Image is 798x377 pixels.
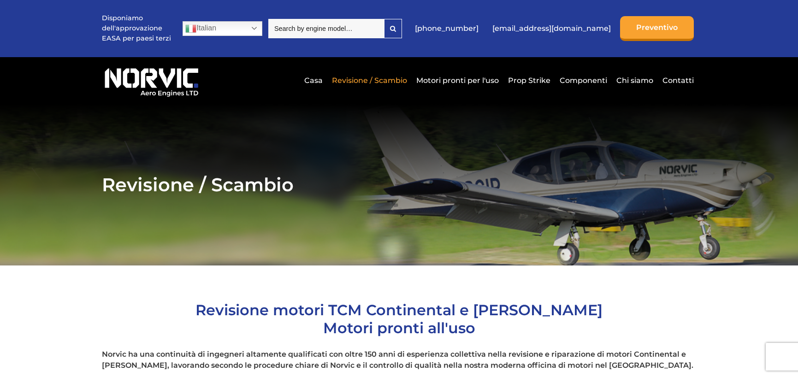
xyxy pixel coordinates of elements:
p: Disponiamo dell'approvazione EASA per paesi terzi [102,13,171,43]
img: Logo di Norvic Aero Engines [102,64,201,97]
a: Contatti [660,69,694,92]
a: Italian [183,21,262,36]
input: Search by engine model… [268,19,384,38]
a: Componenti [557,69,609,92]
a: Prop Strike [506,69,553,92]
a: Casa [302,69,325,92]
strong: Norvic ha una continuità di ingegneri altamente qualificati con oltre 150 anni di esperienza coll... [102,350,693,370]
span: Revisione motori TCM Continental e [PERSON_NAME] Motori pronti all'uso [195,301,603,337]
h2: Revisione / Scambio [102,173,696,196]
a: [PHONE_NUMBER] [410,17,483,40]
a: Motori pronti per l'uso [414,69,501,92]
a: Chi siamo [614,69,656,92]
a: [EMAIL_ADDRESS][DOMAIN_NAME] [488,17,615,40]
a: Revisione / Scambio [330,69,409,92]
a: Preventivo [620,16,694,41]
img: it [185,23,196,34]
